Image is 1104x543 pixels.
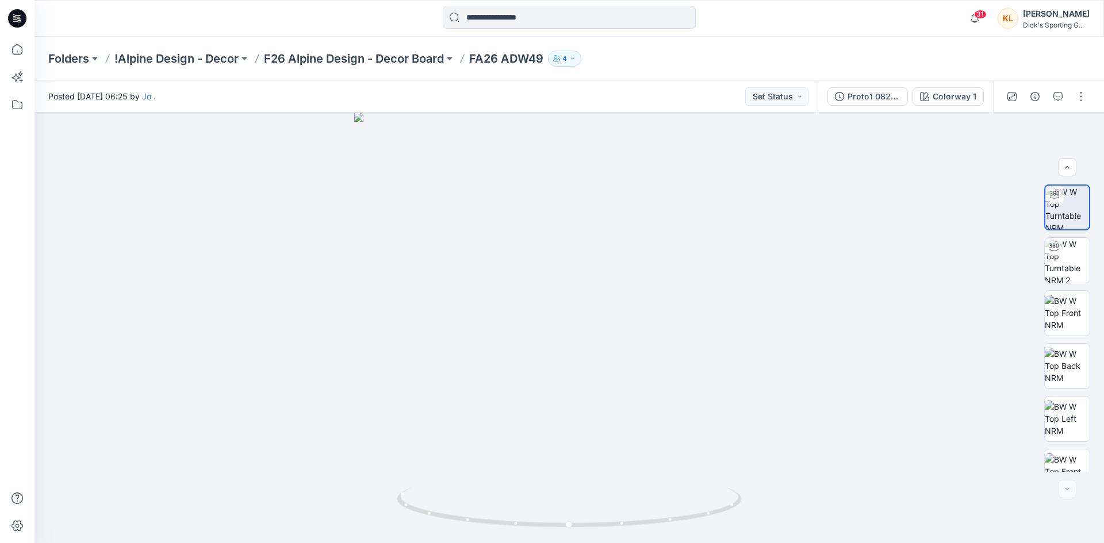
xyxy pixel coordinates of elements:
img: BW W Top Back NRM [1045,348,1090,384]
div: KL [998,8,1018,29]
div: Dick's Sporting G... [1023,21,1090,29]
img: BW W Top Front NRM [1045,295,1090,331]
button: Proto1 082125 [827,87,908,106]
p: FA26 ADW49 [469,51,543,67]
a: !Alpine Design - Decor [114,51,239,67]
span: 31 [974,10,987,19]
div: Proto1 082125 [848,90,900,103]
img: BW W Top Turntable NRM [1045,186,1089,229]
div: [PERSON_NAME] [1023,7,1090,21]
button: 4 [548,51,581,67]
span: Posted [DATE] 06:25 by [48,90,156,102]
p: 4 [562,52,567,65]
img: BW W Top Turntable NRM 2 [1045,238,1090,283]
a: F26 Alpine Design - Decor Board [264,51,444,67]
div: Colorway 1 [933,90,976,103]
button: Details [1026,87,1044,106]
button: Colorway 1 [913,87,984,106]
img: BW W Top Front Chest NRM [1045,453,1090,490]
img: BW W Top Left NRM [1045,400,1090,437]
a: Folders [48,51,89,67]
a: Jo . [142,91,156,101]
